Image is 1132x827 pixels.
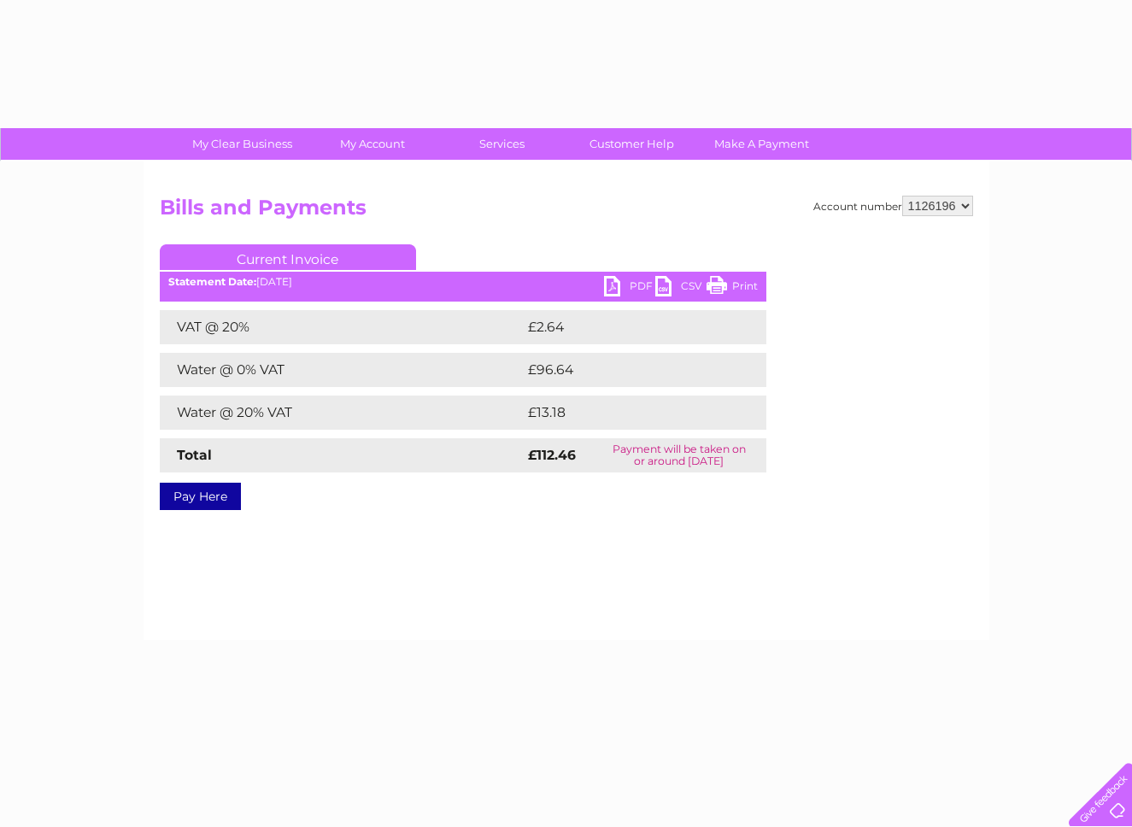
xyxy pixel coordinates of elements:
a: Services [431,128,572,160]
b: Statement Date: [168,275,256,288]
td: Water @ 0% VAT [160,353,524,387]
a: Current Invoice [160,244,416,270]
a: Make A Payment [691,128,832,160]
div: [DATE] [160,276,766,288]
a: Customer Help [561,128,702,160]
div: Account number [813,196,973,216]
td: £13.18 [524,396,729,430]
a: My Clear Business [172,128,313,160]
td: VAT @ 20% [160,310,524,344]
a: CSV [655,276,707,301]
strong: Total [177,447,212,463]
h2: Bills and Payments [160,196,973,228]
td: £2.64 [524,310,727,344]
strong: £112.46 [528,447,576,463]
a: Pay Here [160,483,241,510]
a: Print [707,276,758,301]
td: Water @ 20% VAT [160,396,524,430]
td: Payment will be taken on or around [DATE] [592,438,765,472]
a: PDF [604,276,655,301]
td: £96.64 [524,353,733,387]
a: My Account [302,128,443,160]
